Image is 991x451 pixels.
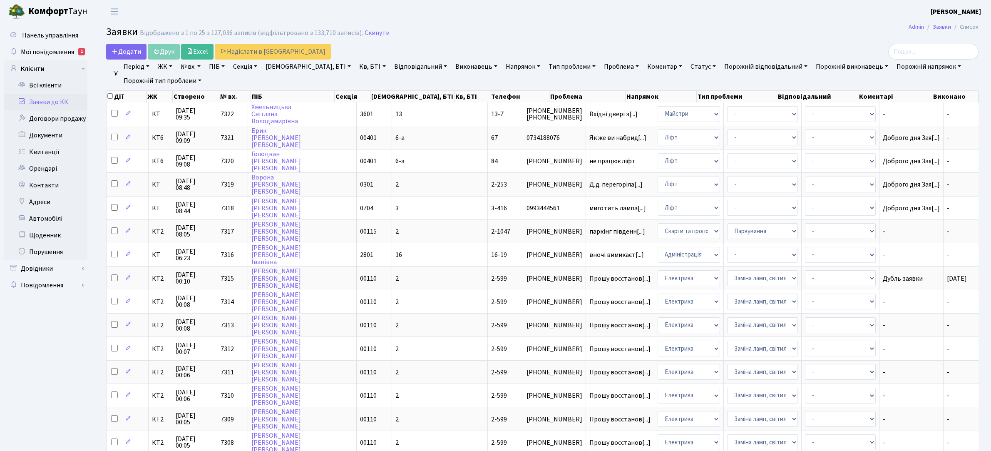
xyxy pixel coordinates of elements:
[527,107,582,121] span: [PHONE_NUMBER] [PHONE_NUMBER]
[947,180,949,189] span: -
[589,344,651,354] span: Прошу восстанов[...]
[395,227,399,236] span: 2
[152,392,169,399] span: КТ2
[947,274,967,283] span: [DATE]
[883,392,940,399] span: -
[491,110,504,119] span: 13-7
[176,272,214,285] span: [DATE] 00:10
[152,158,169,164] span: КТ6
[176,131,214,144] span: [DATE] 09:09
[360,297,377,306] span: 00110
[120,74,205,88] a: Порожній тип проблеми
[251,408,301,431] a: [PERSON_NAME][PERSON_NAME][PERSON_NAME]
[251,384,301,407] a: [PERSON_NAME][PERSON_NAME][PERSON_NAME]
[883,275,940,282] span: Дубль заявки
[360,250,373,259] span: 2801
[106,25,138,39] span: Заявки
[251,220,301,243] a: [PERSON_NAME][PERSON_NAME][PERSON_NAME]
[120,60,153,74] a: Період
[947,133,949,142] span: -
[721,60,811,74] a: Порожній відповідальний
[4,177,87,194] a: Контакти
[221,297,234,306] span: 7314
[221,415,234,424] span: 7309
[947,321,949,330] span: -
[360,391,377,400] span: 00110
[112,47,141,56] span: Додати
[176,365,214,379] span: [DATE] 00:06
[176,295,214,308] span: [DATE] 00:08
[951,22,979,32] li: Список
[395,297,399,306] span: 2
[4,210,87,227] a: Автомобілі
[777,91,858,102] th: Відповідальний
[4,94,87,110] a: Заявки до КК
[335,91,370,102] th: Секція
[152,275,169,282] span: КТ2
[221,180,234,189] span: 7319
[176,389,214,402] span: [DATE] 00:06
[527,135,582,141] span: 0734188076
[4,60,87,77] a: Клієнти
[4,44,87,60] a: Мої повідомлення1
[527,158,582,164] span: [PHONE_NUMBER]
[883,133,940,142] span: Доброго дня Зая[...]
[589,415,651,424] span: Прошу восстанов[...]
[22,31,78,40] span: Панель управління
[527,275,582,282] span: [PHONE_NUMBER]
[221,368,234,377] span: 7311
[947,250,949,259] span: -
[687,60,719,74] a: Статус
[490,91,550,102] th: Телефон
[947,415,949,424] span: -
[883,252,940,258] span: -
[176,224,214,238] span: [DATE] 08:05
[527,228,582,235] span: [PHONE_NUMBER]
[589,204,646,213] span: миготить лампа[...]
[4,77,87,94] a: Всі клієнти
[152,439,169,446] span: КТ2
[360,415,377,424] span: 00110
[395,180,399,189] span: 2
[28,5,87,19] span: Таун
[356,60,389,74] a: Кв, БТІ
[812,60,892,74] a: Порожній виконавець
[152,228,169,235] span: КТ2
[221,227,234,236] span: 7317
[491,180,507,189] span: 2-253
[360,274,377,283] span: 00110
[395,204,399,213] span: 3
[360,180,373,189] span: 0301
[589,438,651,447] span: Прошу восстанов[...]
[176,342,214,355] span: [DATE] 00:07
[491,274,507,283] span: 2-599
[395,133,405,142] span: 6-а
[152,252,169,258] span: КТ
[491,204,507,213] span: 3-416
[176,319,214,332] span: [DATE] 00:08
[947,368,949,377] span: -
[589,227,645,236] span: паркінг південн[...]
[883,111,940,117] span: -
[360,110,373,119] span: 3601
[221,133,234,142] span: 7321
[883,299,940,305] span: -
[947,227,949,236] span: -
[221,157,234,166] span: 7320
[491,391,507,400] span: 2-599
[181,44,214,60] a: Excel
[395,438,399,447] span: 2
[251,290,301,314] a: [PERSON_NAME][PERSON_NAME][PERSON_NAME]
[221,250,234,259] span: 7316
[206,60,228,74] a: ПІБ
[527,181,582,188] span: [PHONE_NUMBER]
[947,110,949,119] span: -
[4,260,87,277] a: Довідники
[4,227,87,244] a: Щоденник
[219,91,251,102] th: № вх.
[365,29,390,37] a: Скинути
[152,416,169,423] span: КТ2
[527,346,582,352] span: [PHONE_NUMBER]
[251,337,301,361] a: [PERSON_NAME][PERSON_NAME][PERSON_NAME]
[395,415,399,424] span: 2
